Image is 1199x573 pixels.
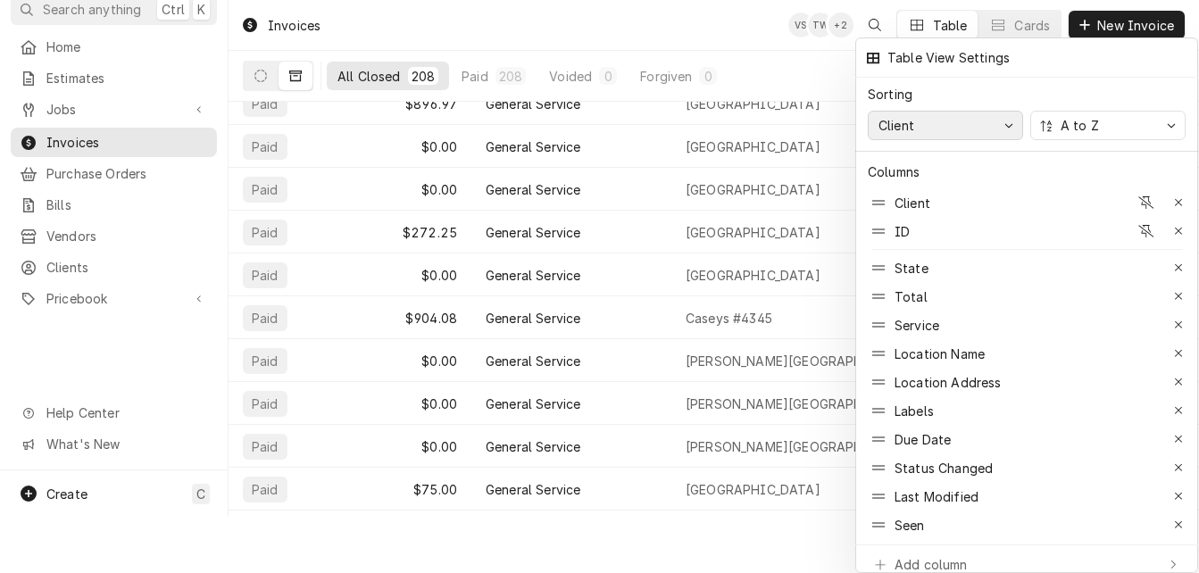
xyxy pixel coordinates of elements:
div: Seen [861,511,1193,539]
div: Client [861,188,1193,217]
div: Table View Settings [886,48,1010,67]
button: Client [868,111,1023,140]
div: Client [875,116,918,135]
div: Location Address [895,373,1002,392]
div: Client [895,194,930,212]
div: Labels [861,396,1193,425]
div: Location Name [895,345,985,363]
div: State [861,253,1193,282]
div: Service [861,311,1193,339]
div: Due Date [895,430,951,449]
div: Last Modified [895,487,978,506]
div: Labels [895,402,934,420]
div: Location Address [861,368,1193,396]
div: Location Name [861,339,1193,368]
div: Seen [895,516,925,535]
div: Due Date [861,425,1193,453]
div: Status Changed [895,459,993,477]
div: State [895,259,928,278]
div: Total [861,282,1193,311]
div: A to Z [1057,116,1103,135]
div: ID [895,222,910,241]
div: Columns [868,162,920,181]
div: Total [895,287,928,306]
div: Service [895,316,939,335]
div: Status Changed [861,453,1193,482]
div: Last Modified [861,482,1193,511]
button: A to Z [1030,111,1186,140]
div: Sorting [868,85,912,104]
div: ID [861,217,1193,245]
